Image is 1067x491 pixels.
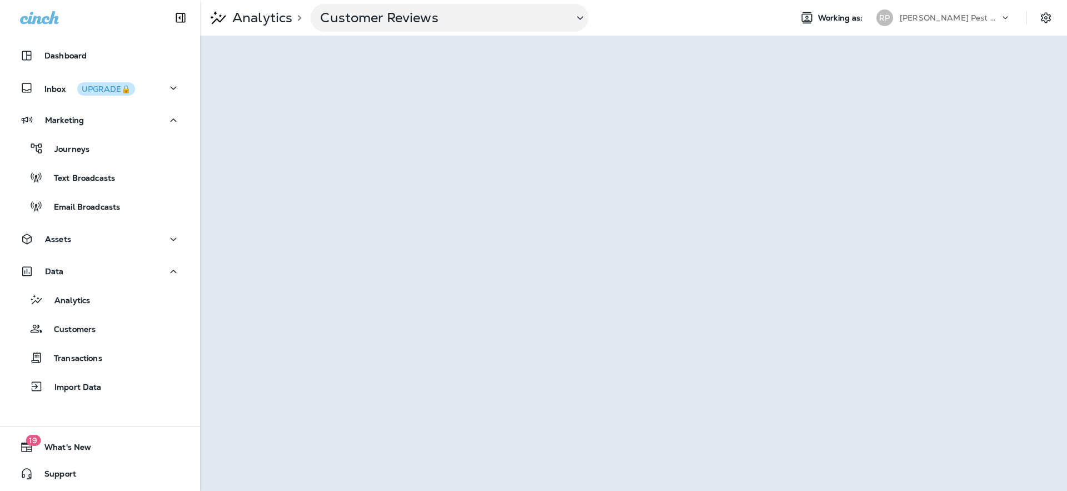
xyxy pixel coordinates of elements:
p: > [292,13,302,22]
button: Import Data [11,375,189,398]
p: [PERSON_NAME] Pest Control [900,13,1000,22]
p: Journeys [43,145,89,155]
p: Customer Reviews [320,9,565,26]
button: Marketing [11,109,189,131]
span: Support [33,469,76,483]
button: Email Broadcasts [11,195,189,218]
p: Text Broadcasts [43,173,115,184]
button: Customers [11,317,189,340]
button: InboxUPGRADE🔒 [11,77,189,99]
button: Dashboard [11,44,189,67]
p: Data [45,267,64,276]
button: Text Broadcasts [11,166,189,189]
p: Dashboard [44,51,87,60]
button: Assets [11,228,189,250]
span: What's New [33,443,91,456]
span: Working as: [818,13,865,23]
p: Marketing [45,116,84,125]
button: Journeys [11,137,189,160]
p: Transactions [43,354,102,364]
p: Assets [45,235,71,244]
button: Data [11,260,189,282]
p: Analytics [228,9,292,26]
p: Email Broadcasts [43,202,120,213]
button: Settings [1036,8,1056,28]
button: Analytics [11,288,189,311]
div: RP [876,9,893,26]
div: UPGRADE🔒 [82,85,131,93]
button: UPGRADE🔒 [77,82,135,96]
button: Collapse Sidebar [165,7,196,29]
p: Customers [43,325,96,335]
button: Transactions [11,346,189,369]
p: Analytics [43,296,90,306]
button: Support [11,463,189,485]
button: 19What's New [11,436,189,458]
p: Inbox [44,82,135,94]
p: Import Data [43,383,102,393]
span: 19 [26,435,41,446]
